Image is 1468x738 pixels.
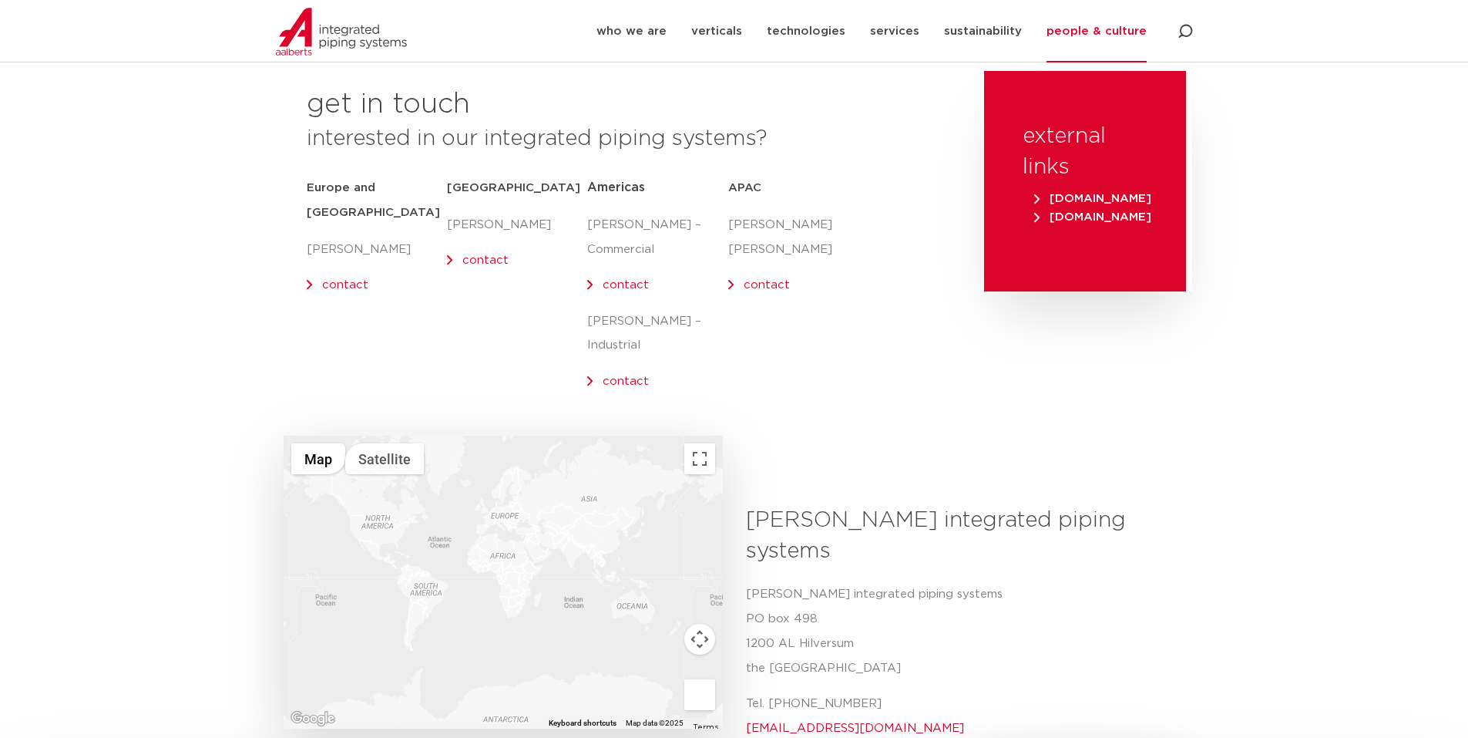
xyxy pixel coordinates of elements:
button: Map camera controls [684,624,715,655]
h3: external links [1023,121,1147,183]
button: Drag Pegman onto the map to open Street View [684,679,715,710]
img: Google [287,709,338,729]
button: Show satellite imagery [345,443,424,474]
p: [PERSON_NAME] – Commercial [587,213,727,262]
a: Open this area in Google Maps (opens a new window) [287,709,338,729]
a: contact [744,279,790,291]
a: [DOMAIN_NAME] [1030,193,1155,204]
span: [DOMAIN_NAME] [1034,193,1151,204]
a: contact [603,376,649,387]
button: Keyboard shortcuts [549,718,616,729]
a: contact [322,279,368,291]
span: [DOMAIN_NAME] [1034,211,1151,223]
a: [EMAIL_ADDRESS][DOMAIN_NAME] [746,723,964,734]
a: [DOMAIN_NAME] [1030,211,1155,223]
span: Map data ©2025 [626,719,684,727]
h5: APAC [728,176,868,201]
h2: get in touch [307,86,470,123]
a: Terms (opens in new tab) [693,723,718,731]
p: [PERSON_NAME] integrated piping systems PO box 498 1200 AL Hilversum the [GEOGRAPHIC_DATA] [746,582,1174,681]
a: contact [603,279,649,291]
button: Show street map [291,443,345,474]
p: [PERSON_NAME] [447,213,587,238]
strong: Europe and [GEOGRAPHIC_DATA] [307,182,440,218]
a: contact [462,254,509,266]
p: [PERSON_NAME] [PERSON_NAME] [728,213,868,262]
p: [PERSON_NAME] – Industrial [587,309,727,359]
h3: interested in our integrated piping systems? [307,123,946,154]
span: Americas [587,181,645,194]
button: Toggle fullscreen view [684,443,715,474]
h3: [PERSON_NAME] integrated piping systems [746,505,1174,567]
h5: [GEOGRAPHIC_DATA] [447,176,587,201]
p: [PERSON_NAME] [307,238,447,262]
